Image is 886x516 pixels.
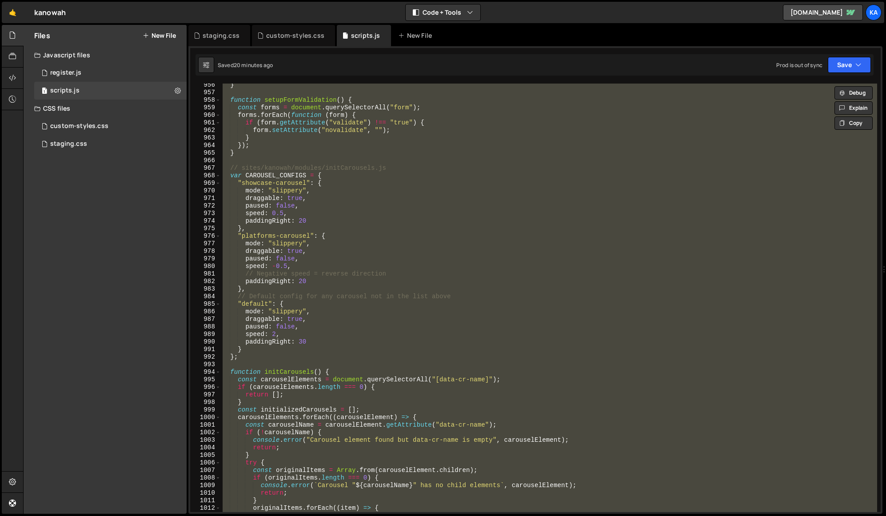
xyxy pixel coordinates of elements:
div: 980 [190,263,221,270]
div: 1001 [190,421,221,429]
div: 1000 [190,414,221,421]
div: 989 [190,331,221,338]
div: CSS files [24,100,187,117]
div: 962 [190,127,221,134]
div: 977 [190,240,221,248]
div: 1002 [190,429,221,436]
div: 975 [190,225,221,232]
div: 974 [190,217,221,225]
div: 956 [190,81,221,89]
div: 1005 [190,452,221,459]
div: 1004 [190,444,221,452]
div: 1012 [190,504,221,512]
div: 972 [190,202,221,210]
h2: Files [34,31,50,40]
div: 978 [190,248,221,255]
div: 9382/48097.css [34,135,187,153]
div: 969 [190,180,221,187]
div: 999 [190,406,221,414]
div: 1006 [190,459,221,467]
div: 991 [190,346,221,353]
div: 968 [190,172,221,180]
div: 964 [190,142,221,149]
div: Prod is out of sync [776,61,822,69]
div: staging.css [203,31,239,40]
div: 965 [190,149,221,157]
div: 963 [190,134,221,142]
div: 982 [190,278,221,285]
div: 992 [190,353,221,361]
a: Ka [866,4,882,20]
div: custom-styles.css [50,122,108,130]
div: 995 [190,376,221,384]
div: 960 [190,112,221,119]
button: Debug [834,86,873,100]
div: 9382/20450.css [34,117,187,135]
button: New File [143,32,176,39]
div: 983 [190,285,221,293]
div: 997 [190,391,221,399]
div: scripts.js [50,87,80,95]
a: 🤙 [2,2,24,23]
div: 1008 [190,474,221,482]
div: 988 [190,323,221,331]
button: Copy [834,116,873,130]
div: 973 [190,210,221,217]
div: 958 [190,96,221,104]
div: 998 [190,399,221,406]
div: 984 [190,293,221,300]
div: 1009 [190,482,221,489]
div: 20 minutes ago [234,61,273,69]
button: Save [828,57,871,73]
div: 966 [190,157,221,164]
div: custom-styles.css [266,31,324,40]
button: Code + Tools [406,4,480,20]
div: 961 [190,119,221,127]
div: register.js [50,69,81,77]
div: 967 [190,164,221,172]
span: 1 [42,88,47,95]
button: Explain [834,101,873,115]
div: 996 [190,384,221,391]
div: 979 [190,255,221,263]
div: staging.css [50,140,87,148]
div: 990 [190,338,221,346]
div: scripts.js [351,31,380,40]
div: 9382/24789.js [34,82,187,100]
div: 985 [190,300,221,308]
div: 981 [190,270,221,278]
div: 976 [190,232,221,240]
div: 1011 [190,497,221,504]
div: 987 [190,316,221,323]
div: kanowah [34,7,66,18]
div: New File [398,31,435,40]
div: 970 [190,187,221,195]
div: Javascript files [24,46,187,64]
a: [DOMAIN_NAME] [783,4,863,20]
div: 1007 [190,467,221,474]
div: 994 [190,368,221,376]
div: 986 [190,308,221,316]
div: 1003 [190,436,221,444]
div: Saved [218,61,273,69]
div: 957 [190,89,221,96]
div: 9382/20687.js [34,64,187,82]
div: 1010 [190,489,221,497]
div: 971 [190,195,221,202]
div: 993 [190,361,221,368]
div: 959 [190,104,221,112]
